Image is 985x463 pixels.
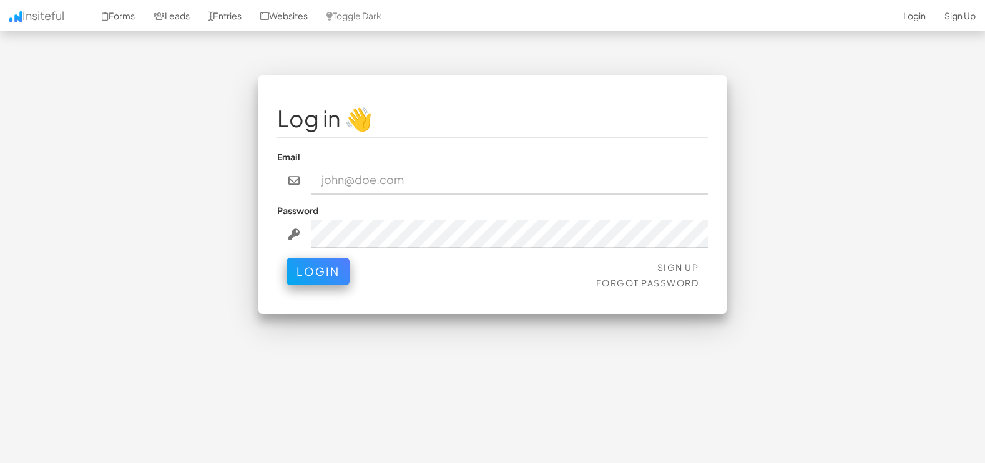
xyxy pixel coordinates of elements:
[277,150,300,163] label: Email
[277,204,318,217] label: Password
[9,11,22,22] img: icon.png
[311,166,708,195] input: john@doe.com
[596,277,699,288] a: Forgot Password
[287,258,350,285] button: Login
[657,261,699,273] a: Sign Up
[277,106,708,131] h1: Log in 👋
